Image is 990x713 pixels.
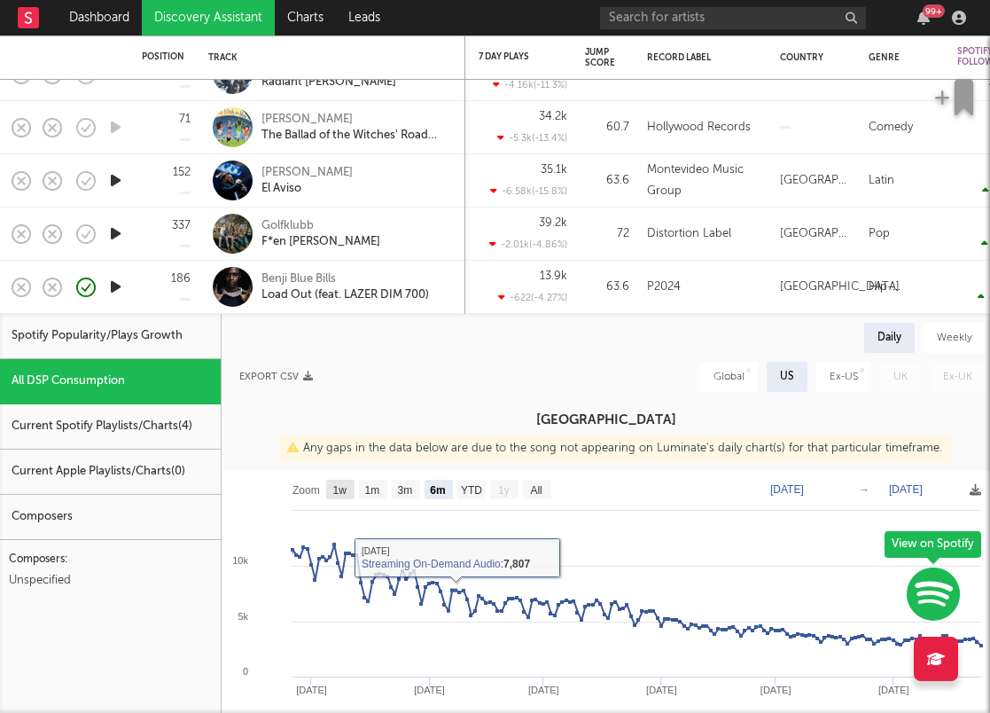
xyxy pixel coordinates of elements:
[647,117,751,138] div: Hollywood Records
[780,170,851,192] div: [GEOGRAPHIC_DATA]
[917,11,930,25] button: 99+
[585,223,629,245] div: 72
[585,170,629,192] div: 63.6
[540,270,567,282] div: 13.9k
[780,366,794,388] div: US
[498,484,510,497] text: 1y
[172,220,191,231] div: 337
[869,223,890,245] div: Pop
[600,7,866,29] input: Search for artists
[239,372,313,382] button: Export CSV
[770,483,804,496] text: [DATE]
[869,117,913,138] div: Comedy
[889,483,923,496] text: [DATE]
[278,435,951,462] div: Any gaps in the data below are due to the song not appearing on Luminate's daily chart(s) for tha...
[179,114,191,125] div: 71
[479,51,541,62] div: 7 Day Plays
[497,132,567,144] div: -5.3k ( -13.4 % )
[292,484,320,497] text: Zoom
[869,277,939,298] div: Hip-Hop/Rap
[173,167,191,178] div: 152
[864,323,915,353] div: Daily
[222,410,990,431] h3: [GEOGRAPHIC_DATA]
[530,484,542,497] text: All
[261,74,396,90] div: Radiant [PERSON_NAME]
[869,170,894,192] div: Latin
[261,271,429,303] a: Benji Blue BillsLoad Out (feat. LAZER DIM 700)
[461,484,482,497] text: YTD
[830,366,858,388] div: Ex-US
[713,366,744,388] div: Global
[539,217,567,229] div: 39.2k
[489,239,567,250] div: -2.01k ( -4.86 % )
[859,483,869,496] text: →
[869,52,931,63] div: Genre
[924,323,986,353] div: Weekly
[261,128,452,144] div: The Ballad of the Witches' Road (Agatha Through Time Version)
[261,181,353,197] div: El Aviso
[647,223,731,245] div: Distortion Label
[585,277,629,298] div: 63.6
[398,484,413,497] text: 3m
[261,287,429,303] div: Load Out (feat. LAZER DIM 700)
[760,685,791,695] text: [DATE]
[647,277,681,298] div: P2024
[261,271,429,287] div: Benji Blue Bills
[493,79,567,90] div: -4.16k ( -11.3 % )
[541,164,567,176] div: 35.1k
[430,484,445,497] text: 6m
[261,112,452,144] a: [PERSON_NAME]The Ballad of the Witches' Road (Agatha Through Time Version)
[539,111,567,122] div: 34.2k
[647,52,753,63] div: Record Label
[333,484,347,497] text: 1w
[780,52,842,63] div: Country
[261,218,380,250] a: GolfklubbF*en [PERSON_NAME]
[261,218,380,234] div: Golfklubb
[585,47,615,68] div: Jump Score
[142,51,184,62] div: Position
[232,555,248,566] text: 10k
[585,117,629,138] div: 60.7
[414,685,445,695] text: [DATE]
[238,611,248,622] text: 5k
[923,4,945,18] div: 99 +
[646,685,677,695] text: [DATE]
[885,531,981,558] div: View on Spotify
[365,484,380,497] text: 1m
[780,277,900,298] div: [GEOGRAPHIC_DATA]
[296,685,327,695] text: [DATE]
[9,549,212,570] div: Composers:
[243,666,248,677] text: 0
[647,160,762,202] div: Montevideo Music Group
[171,273,191,285] div: 186
[261,165,353,197] a: [PERSON_NAME]El Aviso
[528,685,559,695] text: [DATE]
[498,292,567,303] div: -622 ( -4.27 % )
[261,165,353,181] div: [PERSON_NAME]
[780,223,851,245] div: [GEOGRAPHIC_DATA]
[261,234,380,250] div: F*en [PERSON_NAME]
[261,112,452,128] div: [PERSON_NAME]
[878,685,909,695] text: [DATE]
[208,52,448,63] div: Track
[490,185,567,197] div: -6.58k ( -15.8 % )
